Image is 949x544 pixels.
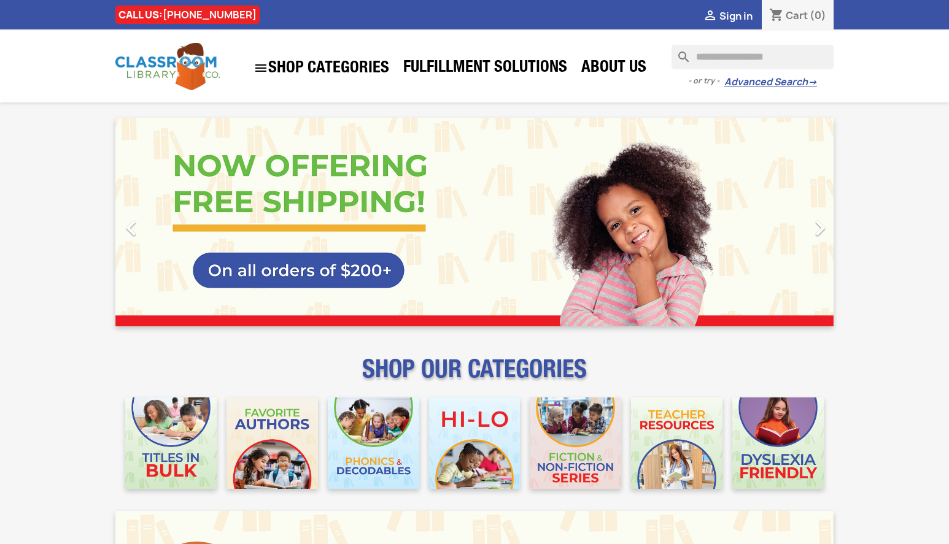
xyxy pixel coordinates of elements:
a: SHOP CATEGORIES [247,55,395,82]
img: CLC_Fiction_Nonfiction_Mobile.jpg [530,397,621,489]
span: - or try - [688,75,724,87]
i:  [703,9,718,24]
div: CALL US: [115,6,260,24]
ul: Carousel container [115,118,834,326]
i:  [254,61,268,75]
a: Fulfillment Solutions [397,56,573,81]
img: CLC_HiLo_Mobile.jpg [429,397,521,489]
img: CLC_Favorite_Authors_Mobile.jpg [227,397,318,489]
span: Cart [786,9,808,22]
span: → [808,76,817,88]
input: Search [672,45,834,69]
i: search [672,45,686,59]
a:  Sign in [703,9,753,23]
a: Previous [115,118,223,326]
img: Classroom Library Company [115,43,220,90]
img: CLC_Phonics_And_Decodables_Mobile.jpg [328,397,419,489]
i:  [116,213,147,243]
span: Sign in [719,9,753,23]
a: Next [726,118,834,326]
a: About Us [575,56,653,81]
i: shopping_cart [769,9,784,23]
a: Advanced Search→ [724,76,817,88]
img: CLC_Teacher_Resources_Mobile.jpg [631,397,722,489]
img: CLC_Bulk_Mobile.jpg [125,397,217,489]
p: SHOP OUR CATEGORIES [115,366,834,388]
i:  [805,213,835,243]
span: (0) [810,9,826,22]
img: CLC_Dyslexia_Mobile.jpg [732,397,824,489]
a: [PHONE_NUMBER] [163,8,257,21]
